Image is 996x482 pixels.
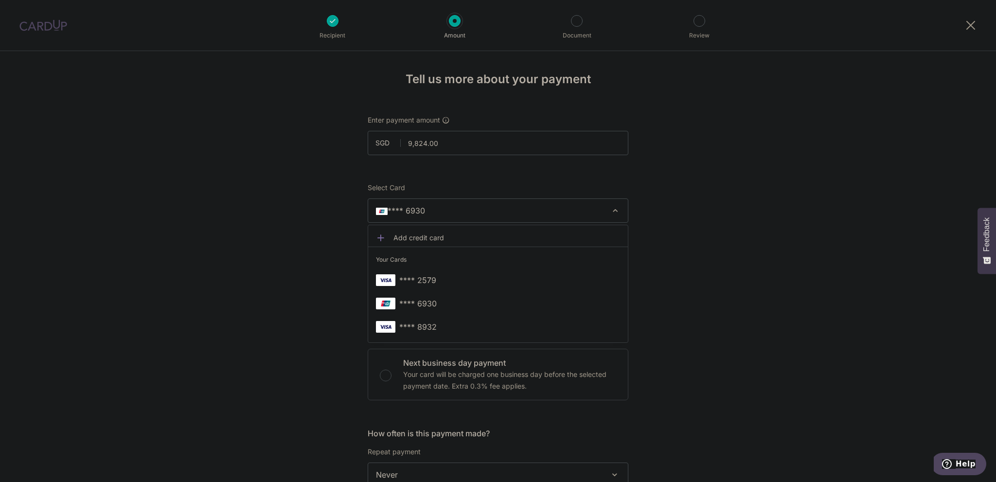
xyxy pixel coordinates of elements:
[368,115,440,125] span: Enter payment amount
[368,71,628,88] h4: Tell us more about your payment
[368,131,628,155] input: 0.00
[368,428,628,439] h5: How often is this payment made?
[403,357,616,369] p: Next business day payment
[376,274,395,286] img: VISA
[541,31,613,40] p: Document
[934,453,986,477] iframe: Opens a widget where you can find more information
[663,31,735,40] p: Review
[376,298,395,309] img: UNIONPAY
[376,255,407,265] span: Your Cards
[393,233,620,243] span: Add credit card
[19,19,67,31] img: CardUp
[403,369,616,392] p: Your card will be charged one business day before the selected payment date. Extra 0.3% fee applies.
[368,229,628,247] a: Add credit card
[368,183,405,192] span: translation missing: en.payables.payment_networks.credit_card.summary.labels.select_card
[376,208,388,214] img: UNIONPAY
[982,217,991,251] span: Feedback
[978,208,996,274] button: Feedback - Show survey
[376,321,395,333] img: VISA
[419,31,491,40] p: Amount
[375,138,401,148] span: SGD
[368,447,421,457] label: Repeat payment
[297,31,369,40] p: Recipient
